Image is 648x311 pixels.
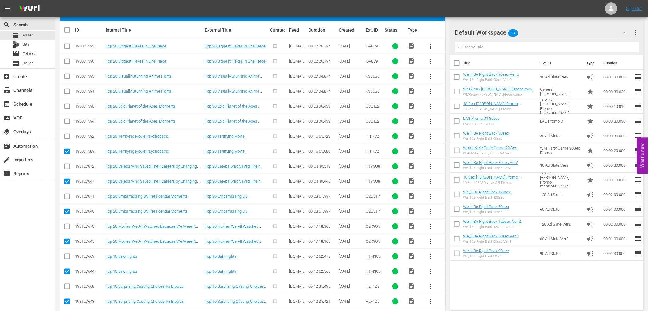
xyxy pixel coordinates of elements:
span: Episode [23,51,36,57]
button: more_vert [423,234,438,249]
td: 30 Ad Slate [538,128,584,143]
span: reorder [635,161,642,169]
span: F1F7C2 [366,149,379,154]
span: Ad [586,250,594,257]
span: reorder [635,102,642,110]
span: H1M3C3 [366,254,381,259]
td: 00:00:10.010 [601,99,635,114]
div: We_ll Be Right Back 60sec [463,210,509,214]
span: [DOMAIN_NAME]> [PERSON_NAME] [289,224,305,242]
span: more_vert [427,73,434,80]
a: Top 10 Surprising Casting Choices for Biopics [106,299,184,304]
a: We_ll Be Right Back 120sec Ver 2 [463,219,521,224]
span: Asset [12,32,20,39]
button: more_vert [423,279,438,294]
span: Video [408,192,415,199]
td: 30 Ad Slate Ver2 [538,158,584,173]
span: more_vert [427,193,434,200]
span: more_vert [427,208,434,215]
a: Top 20 Biggest Flexes in One Piece [106,59,166,63]
span: Video [408,42,415,49]
button: more_vert [423,264,438,279]
div: 00:27:04.874 [308,74,337,78]
span: Video [408,297,415,305]
a: Top 20 Embarrassing US Presidential Moments [205,194,251,203]
span: G2O3T7 [366,194,380,199]
span: [DOMAIN_NAME]> [PERSON_NAME] [289,89,305,107]
div: [DATE] [339,209,364,214]
span: reorder [635,191,642,198]
span: Promo [586,147,594,154]
a: 10 Sec [PERSON_NAME] Promo [PERSON_NAME] [463,175,521,184]
span: 13 [508,27,518,40]
button: more_vert [632,25,639,40]
span: reorder [635,88,642,95]
span: Video [408,132,415,139]
div: We_ll Be Right Back 30sec Ver2 [463,166,518,170]
a: Top 20 Biggest Flexes in One Piece [205,59,266,63]
span: G2R9O5 [366,224,380,229]
div: 00:12:35.498 [308,284,337,289]
td: 00:00:30.030 [601,84,635,99]
div: 00:17:18.165 [308,224,337,229]
a: Sign Out [626,6,642,11]
div: We_ll Be Right Back 90sec Ver 2 [463,78,519,82]
span: Video [408,282,415,290]
div: 00:17:18.165 [308,239,337,244]
span: [DOMAIN_NAME]> [PERSON_NAME] [289,149,305,167]
div: 193127644 [75,269,104,274]
a: Top 20 Celebs Who Saved Their Careers by Changing Genre [205,164,262,173]
div: 00:23:06.432 [308,104,337,108]
button: more_vert [423,204,438,219]
div: [DATE] [339,164,364,169]
span: Promo [586,103,594,110]
td: WM Party Game 20Sec Promo [538,143,584,158]
td: 00:01:00.000 [601,202,635,217]
td: 60 Ad Slate Ver2 [538,231,584,246]
div: Type [408,28,421,32]
div: 193127647 [75,179,104,184]
span: Reports [3,170,10,177]
span: Video [408,237,415,245]
span: Video [408,57,415,64]
div: Feed [289,28,306,32]
button: more_vert [423,294,438,309]
img: ans4CAIJ8jUAAAAAAAAAAAAAAAAAAAAAAAAgQb4GAAAAAAAAAAAAAAAAAAAAAAAAJMjXAAAAAAAAAAAAAAAAAAAAAAAAgAT5G... [15,2,44,16]
button: more_vert [423,84,438,99]
span: G8E4L2 [366,119,379,123]
span: Series [12,60,20,67]
span: more_vert [427,103,434,110]
span: Ad [586,161,594,169]
div: 193127645 [75,239,104,244]
a: Top 20 Terrifying Movie Psychopaths [106,149,169,154]
div: 10 Sec [PERSON_NAME] Promo [PERSON_NAME] [463,107,535,111]
td: 120 Ad Slate Ver2 [538,217,584,231]
span: more_vert [427,223,434,230]
span: [DOMAIN_NAME]> [PERSON_NAME] [289,59,305,77]
a: 10 Sec [PERSON_NAME] Promo [PERSON_NAME] [463,101,521,111]
div: 193127643 [75,299,104,304]
div: 193127669 [75,254,104,259]
button: more_vert [423,129,438,144]
span: more_vert [427,253,434,260]
span: more_vert [427,298,434,305]
div: Curated [270,28,287,32]
td: 00:01:30.000 [601,246,635,261]
button: more_vert [423,69,438,84]
span: [DOMAIN_NAME]> [PERSON_NAME] [289,44,305,62]
span: G8E4L2 [366,104,379,108]
td: 10 Sec [PERSON_NAME] Promo [PERSON_NAME] [538,99,584,114]
span: more_vert [427,58,434,65]
a: We_ll Be Right Back 120sec [463,190,511,194]
div: External Title [205,28,268,32]
span: Bits [23,41,29,47]
span: H2F1Z2 [366,299,379,304]
div: 00:16:55.680 [308,149,337,154]
div: [DATE] [339,179,364,184]
span: [DOMAIN_NAME]> [PERSON_NAME] [289,164,305,182]
span: reorder [635,132,642,139]
span: more_vert [427,268,434,275]
a: Top 20 Terrifying Movie Psychopaths [205,149,247,158]
a: Top 20 Embarrassing US Presidential Moments [106,209,188,214]
span: Episode [12,50,20,58]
